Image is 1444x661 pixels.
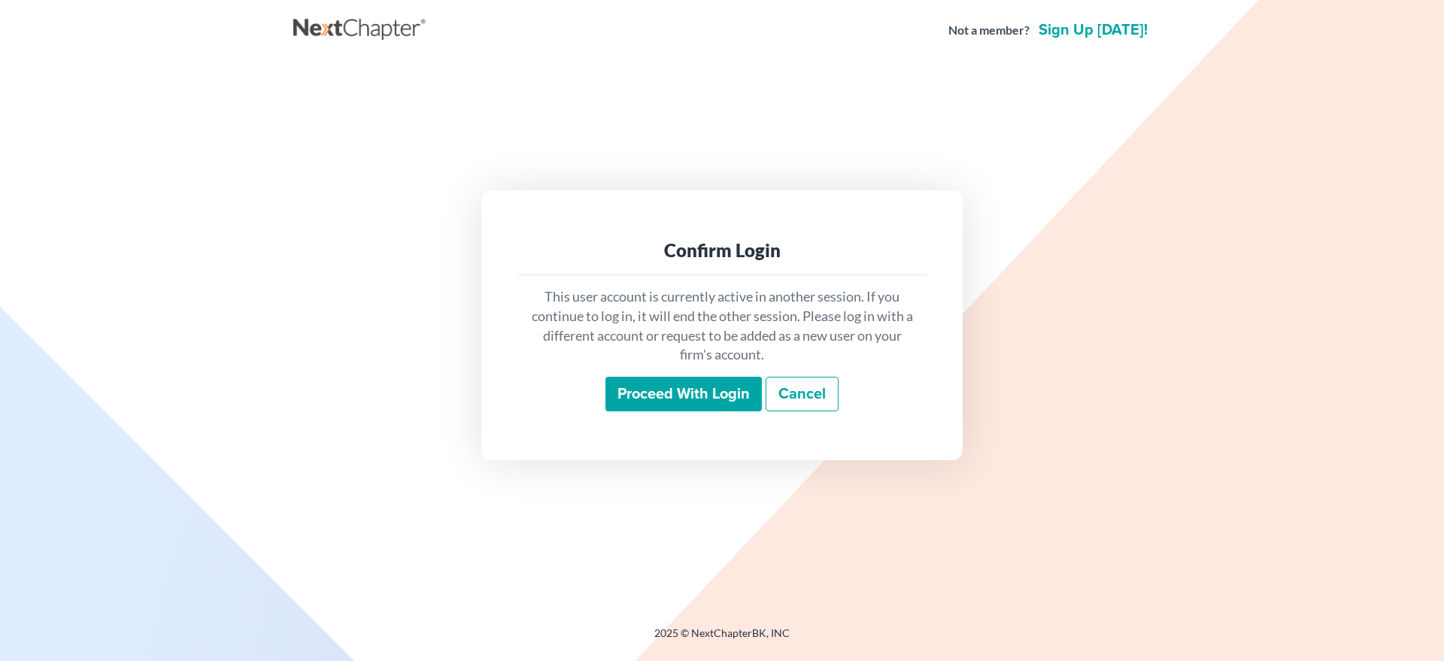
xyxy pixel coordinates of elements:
div: 2025 © NextChapterBK, INC [293,626,1151,653]
strong: Not a member? [948,22,1030,39]
p: This user account is currently active in another session. If you continue to log in, it will end ... [529,287,915,365]
a: Cancel [766,377,839,411]
div: Confirm Login [529,238,915,262]
input: Proceed with login [605,377,762,411]
a: Sign up [DATE]! [1036,23,1151,38]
